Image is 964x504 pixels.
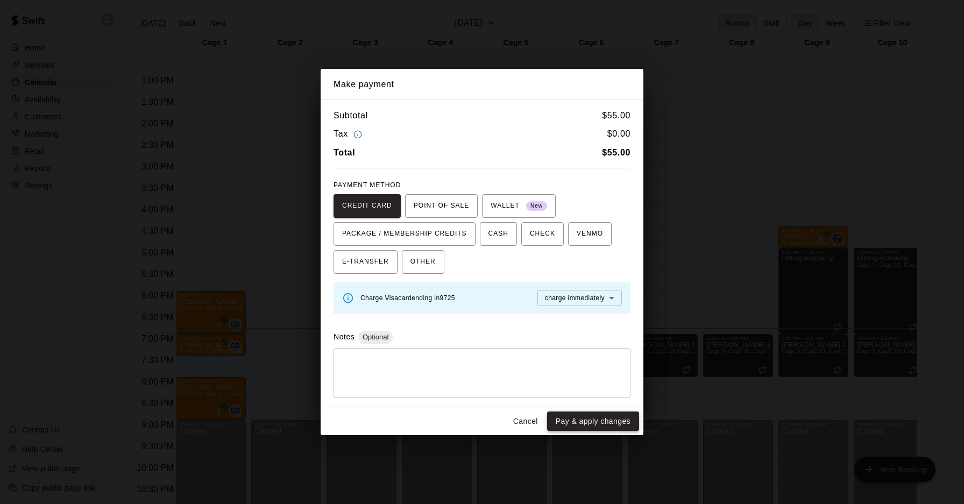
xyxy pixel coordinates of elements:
button: WALLET New [482,194,556,218]
button: OTHER [402,250,444,274]
b: Total [334,148,355,157]
button: Cancel [508,411,543,431]
span: Optional [358,333,393,341]
button: CREDIT CARD [334,194,401,218]
button: CASH [480,222,517,246]
button: CHECK [521,222,564,246]
span: VENMO [577,225,603,243]
span: POINT OF SALE [414,197,469,215]
span: OTHER [410,253,436,271]
label: Notes [334,332,355,341]
span: charge immediately [545,294,605,302]
button: PACKAGE / MEMBERSHIP CREDITS [334,222,476,246]
span: CHECK [530,225,555,243]
span: PAYMENT METHOD [334,181,401,189]
h6: Tax [334,127,365,141]
span: PACKAGE / MEMBERSHIP CREDITS [342,225,467,243]
h6: Subtotal [334,109,368,123]
span: New [526,199,547,214]
h2: Make payment [321,69,643,100]
span: CASH [488,225,508,243]
span: WALLET [491,197,547,215]
span: CREDIT CARD [342,197,392,215]
span: E-TRANSFER [342,253,389,271]
button: E-TRANSFER [334,250,398,274]
b: $ 55.00 [602,148,630,157]
h6: $ 55.00 [602,109,630,123]
span: Charge Visa card ending in 9725 [360,294,455,302]
h6: $ 0.00 [607,127,630,141]
button: POINT OF SALE [405,194,478,218]
button: VENMO [568,222,612,246]
button: Pay & apply changes [547,411,639,431]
